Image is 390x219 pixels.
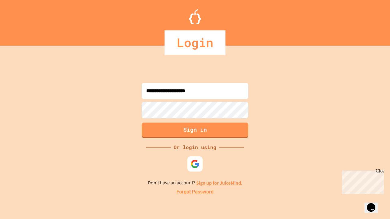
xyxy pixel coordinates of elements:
p: Don't have an account? [148,179,243,187]
img: Logo.svg [189,9,201,24]
a: Sign up for JuiceMind. [196,180,243,186]
img: google-icon.svg [190,159,200,169]
a: Forgot Password [176,188,214,196]
iframe: chat widget [364,195,384,213]
div: Chat with us now!Close [2,2,42,39]
button: Sign in [142,123,248,138]
div: Or login using [171,144,219,151]
iframe: chat widget [339,168,384,194]
div: Login [165,30,225,55]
